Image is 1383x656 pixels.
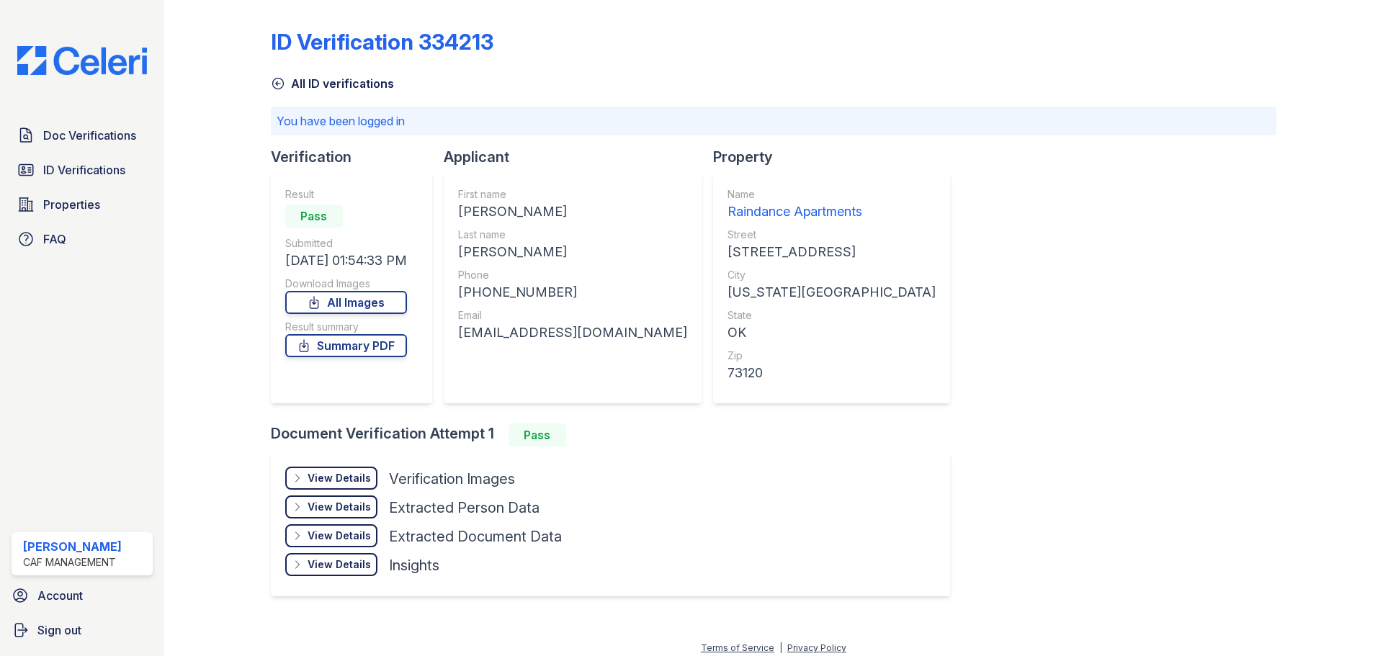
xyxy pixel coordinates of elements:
a: Terms of Service [701,642,774,653]
div: Raindance Apartments [728,202,936,222]
div: Phone [458,268,687,282]
div: Extracted Person Data [389,498,540,518]
div: First name [458,187,687,202]
span: Account [37,587,83,604]
div: [US_STATE][GEOGRAPHIC_DATA] [728,282,936,302]
a: Account [6,581,158,610]
div: [PHONE_NUMBER] [458,282,687,302]
div: View Details [308,529,371,543]
div: View Details [308,500,371,514]
div: Name [728,187,936,202]
div: Result [285,187,407,202]
div: View Details [308,471,371,485]
span: Doc Verifications [43,127,136,144]
span: Properties [43,196,100,213]
div: [DATE] 01:54:33 PM [285,251,407,271]
div: Extracted Document Data [389,526,562,547]
div: Document Verification Attempt 1 [271,423,962,446]
div: Submitted [285,236,407,251]
div: Insights [389,555,439,575]
a: Properties [12,190,153,219]
div: [PERSON_NAME] [458,242,687,262]
div: State [728,308,936,323]
div: Pass [509,423,566,446]
div: Street [728,228,936,242]
div: ID Verification 334213 [271,29,493,55]
a: Doc Verifications [12,121,153,150]
div: Last name [458,228,687,242]
div: Result summary [285,320,407,334]
div: Pass [285,205,343,228]
div: [EMAIL_ADDRESS][DOMAIN_NAME] [458,323,687,343]
div: [PERSON_NAME] [458,202,687,222]
div: [STREET_ADDRESS] [728,242,936,262]
div: Zip [728,349,936,363]
div: Download Images [285,277,407,291]
div: [PERSON_NAME] [23,538,122,555]
span: ID Verifications [43,161,125,179]
span: FAQ [43,230,66,248]
a: Name Raindance Apartments [728,187,936,222]
a: ID Verifications [12,156,153,184]
span: Sign out [37,621,81,639]
div: CAF Management [23,555,122,570]
div: City [728,268,936,282]
img: CE_Logo_Blue-a8612792a0a2168367f1c8372b55b34899dd931a85d93a1a3d3e32e68fde9ad4.png [6,46,158,75]
a: Privacy Policy [787,642,846,653]
a: All ID verifications [271,75,394,92]
div: 73120 [728,363,936,383]
a: Sign out [6,616,158,644]
p: You have been logged in [277,112,1271,130]
div: Applicant [444,147,713,167]
a: All Images [285,291,407,314]
div: View Details [308,557,371,572]
div: Property [713,147,962,167]
a: FAQ [12,225,153,253]
div: Verification [271,147,444,167]
a: Summary PDF [285,334,407,357]
div: OK [728,323,936,343]
div: Verification Images [389,469,515,489]
div: Email [458,308,687,323]
div: | [779,642,782,653]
